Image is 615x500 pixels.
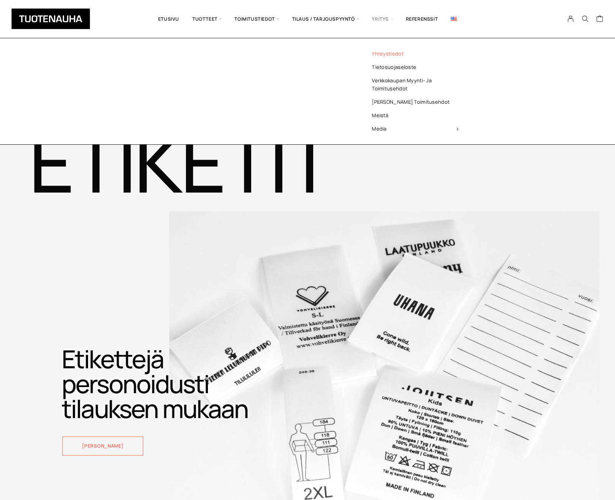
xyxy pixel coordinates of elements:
[82,444,123,448] span: [PERSON_NAME]
[360,47,471,60] a: Yhteystiedot
[365,6,399,32] span: Yritys
[578,15,592,22] button: Search
[360,95,471,109] a: [PERSON_NAME] toimitusehdot
[596,15,604,24] a: Cart
[29,132,584,192] h2: Etiketit
[451,17,457,21] img: English
[11,8,90,29] img: Tuotenauha Oy
[62,346,255,421] h2: Etikettejä personoidusti tilauksen mukaan
[360,60,471,74] a: Tietosuojaseloste
[360,109,471,122] a: Meistä
[62,436,143,456] a: [PERSON_NAME]
[360,74,471,95] a: Verkkokaupan myynti- ja toimitusehdot
[228,6,285,32] span: Toimitustiedot
[152,6,186,32] a: Etusivu
[563,15,578,22] a: My Account
[360,122,471,136] span: Media
[286,6,366,32] span: Tilaus / Tarjouspyyntö
[186,6,228,32] span: Tuotteet
[399,6,445,32] a: Referenssit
